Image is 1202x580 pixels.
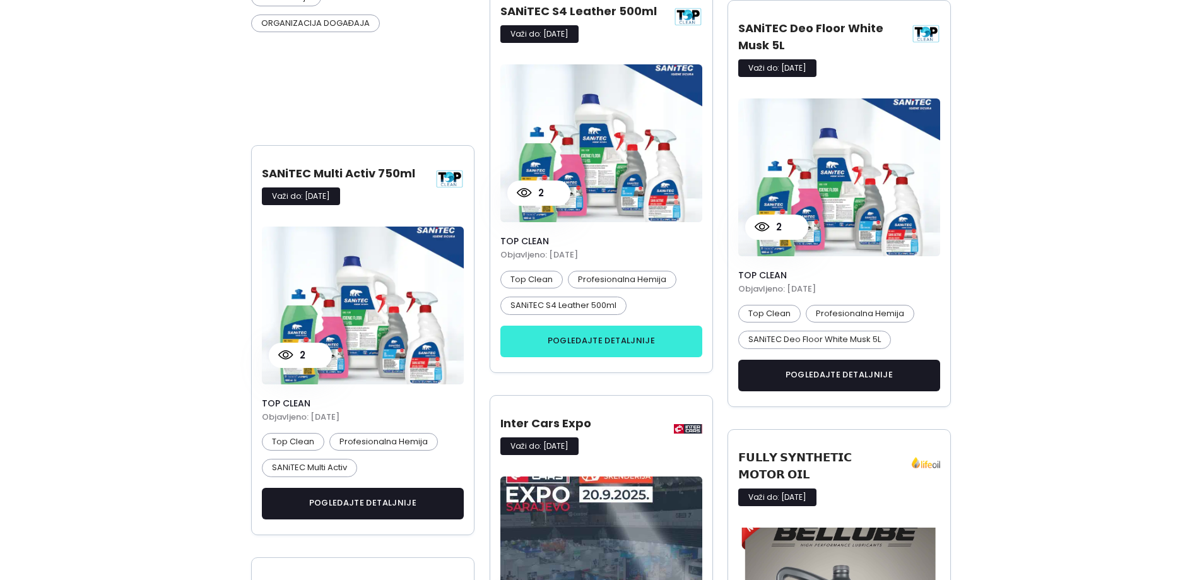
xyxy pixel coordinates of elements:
[738,331,891,348] p: SANiTEC Deo Floor White Musk 5L
[500,3,663,20] h3: SANiTEC S4 Leather 500ml
[500,64,703,222] img: product card
[500,25,579,43] p: Važi do: [DATE]
[262,398,464,409] h4: TOP CLEAN
[262,433,324,451] p: Top Clean
[738,59,816,77] p: Važi do: [DATE]
[500,326,703,357] button: pogledajte detaljnije
[755,222,770,232] img: view count
[500,271,563,288] p: Top Clean
[293,348,305,363] p: 2
[262,411,464,423] h5: Objavljeno: [DATE]
[806,305,914,323] p: Profesionalna Hemija
[500,415,663,432] h3: Inter Cars Expo
[738,283,941,295] h5: Objavljeno: [DATE]
[500,437,579,455] p: Važi do: [DATE]
[738,360,941,391] button: pogledajte detaljnije
[517,188,532,198] img: view count
[262,227,464,384] img: product card
[738,449,900,483] h3: 𝗙𝗨𝗟𝗟𝗬 𝗦𝗬𝗡𝗧𝗛𝗘𝗧𝗜𝗖 𝗠𝗢𝗧𝗢𝗥 𝗢𝗜𝗟
[262,187,340,205] p: Važi do: [DATE]
[251,15,380,32] p: ORGANIZACIJA DOGAĐAJA
[738,20,900,54] h3: SANiTEC Deo Floor White Musk 5L
[262,165,424,182] h3: SANiTEC Multi Activ 750ml
[738,98,941,256] img: product card
[262,459,357,476] p: SANiTEC Multi Activ
[500,249,703,261] h5: Objavljeno: [DATE]
[278,350,293,360] img: view count
[738,270,941,281] h4: TOP CLEAN
[568,271,676,288] p: Profesionalna Hemija
[532,186,544,201] p: 2
[500,236,703,247] h4: TOP CLEAN
[770,220,782,235] p: 2
[738,305,801,323] p: Top Clean
[262,488,464,519] button: pogledajte detaljnije
[500,297,627,314] p: SANiTEC S4 Leather 500ml
[738,488,816,506] p: Važi do: [DATE]
[329,433,438,451] p: Profesionalna Hemija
